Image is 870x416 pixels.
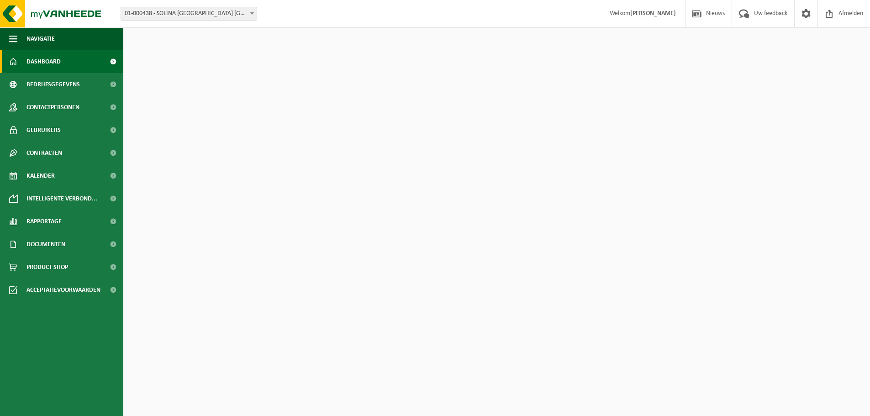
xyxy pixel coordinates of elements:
span: Product Shop [26,256,68,279]
span: Acceptatievoorwaarden [26,279,100,301]
span: 01-000438 - SOLINA BELGIUM NV/AG - EKE [121,7,257,21]
span: Contactpersonen [26,96,79,119]
strong: [PERSON_NAME] [630,10,676,17]
span: 01-000438 - SOLINA BELGIUM NV/AG - EKE [121,7,257,20]
span: Navigatie [26,27,55,50]
span: Rapportage [26,210,62,233]
span: Dashboard [26,50,61,73]
iframe: chat widget [5,396,153,416]
span: Intelligente verbond... [26,187,97,210]
span: Kalender [26,164,55,187]
span: Contracten [26,142,62,164]
span: Bedrijfsgegevens [26,73,80,96]
span: Documenten [26,233,65,256]
span: Gebruikers [26,119,61,142]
